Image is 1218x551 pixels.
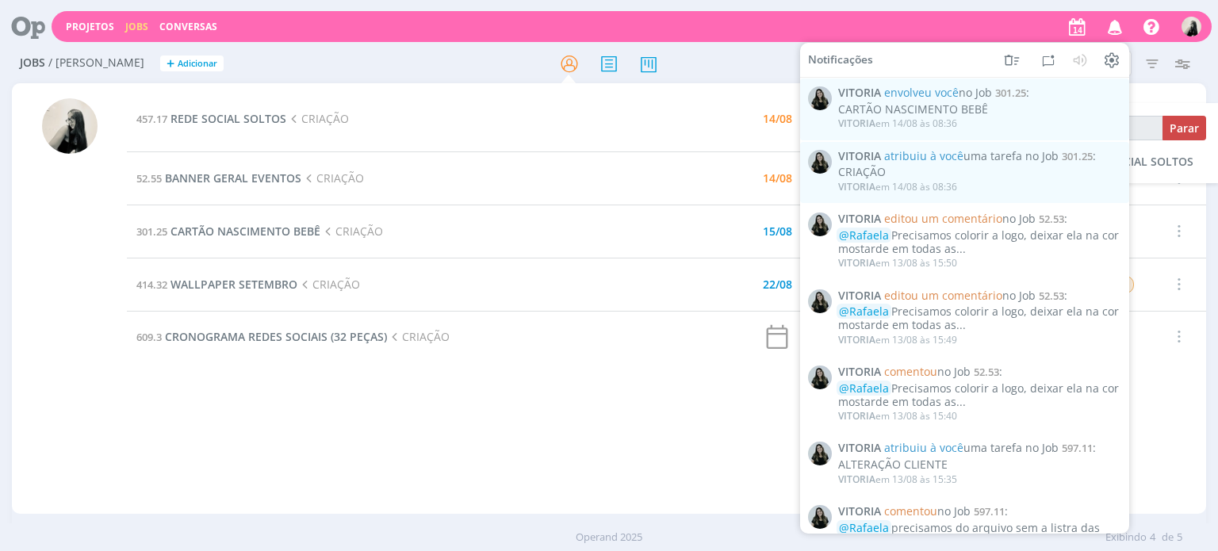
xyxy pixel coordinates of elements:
div: ALTERAÇÃO CLIENTE [838,458,1120,472]
span: editou um comentário [884,211,1002,226]
span: CRIAÇÃO [320,224,382,239]
span: @Rafaela [839,304,889,319]
span: no Job [884,287,1036,302]
img: V [808,289,832,312]
span: + [167,55,174,72]
span: CRIAÇÃO [297,277,359,292]
div: CRIAÇÃO [838,166,1120,179]
span: comentou [884,503,937,518]
span: 52.53 [1039,212,1064,226]
span: no Job [884,211,1036,226]
span: : [838,505,1120,518]
span: CRIAÇÃO [387,329,449,344]
a: 52.55BANNER GERAL EVENTOS [136,170,301,186]
span: 52.55 [136,171,162,186]
div: precisamos do arquivo sem a listra das costas e com a logo nas di... [838,522,1120,549]
div: Precisamos colorir a logo, deixar ela na cor mostarde em todas as... [838,305,1120,332]
span: VITORIA [838,473,875,486]
span: REDE SOCIAL SOLTOS [1078,154,1193,169]
button: Projetos [61,21,119,33]
a: Conversas [159,20,217,33]
a: 301.25CARTÃO NASCIMENTO BEBÊ [136,224,320,239]
span: CRONOGRAMA REDES SOCIAIS (32 PEÇAS) [165,329,387,344]
span: Adicionar [178,59,217,69]
span: VITORIA [838,149,881,163]
span: 4 [1150,530,1155,545]
img: V [808,365,832,389]
span: no Job [884,364,971,379]
span: CARTÃO NASCIMENTO BEBÊ [170,224,320,239]
div: em 14/08 às 08:36 [838,118,957,129]
span: 5 [1177,530,1182,545]
a: 609.3CRONOGRAMA REDES SOCIAIS (32 PEÇAS) [136,329,387,344]
span: VITORIA [838,365,881,379]
div: em 13/08 às 15:40 [838,411,957,422]
span: 597.11 [1062,441,1093,455]
span: envolveu você [884,85,959,100]
div: 14/08 [763,113,792,124]
span: REDE SOCIAL SOLTOS [170,111,286,126]
a: Projetos [66,20,114,33]
span: atribuiu à você [884,440,963,455]
span: VITORIA [838,86,881,100]
span: CRIAÇÃO [286,111,348,126]
div: 14/08 [763,173,792,184]
span: VITORIA [838,333,875,346]
a: 457.17REDE SOCIAL SOLTOS [136,111,286,126]
span: / [PERSON_NAME] [48,56,144,70]
span: : [838,86,1120,100]
img: R [42,98,98,154]
span: @Rafaela [839,381,889,396]
span: @Rafaela [839,520,889,535]
button: R [1181,13,1202,40]
span: VITORIA [838,212,881,226]
div: em 13/08 às 15:50 [838,258,957,269]
span: BANNER GERAL EVENTOS [165,170,301,186]
span: 597.11 [974,504,1005,518]
button: Jobs [121,21,153,33]
span: VITORIA [838,180,875,193]
span: : [838,442,1120,455]
span: : [838,365,1120,379]
span: : [838,289,1120,302]
span: CRIAÇÃO [301,170,363,186]
span: VITORIA [838,117,875,130]
a: 414.32WALLPAPER SETEMBRO [136,277,297,292]
img: V [808,505,832,529]
span: 301.25 [995,86,1026,100]
img: R [1182,17,1201,36]
img: V [808,86,832,110]
img: V [808,442,832,465]
span: 301.25 [136,224,167,239]
span: VITORIA [838,442,881,455]
div: em 13/08 às 15:49 [838,335,957,346]
span: : [838,149,1120,163]
div: em 13/08 às 15:35 [838,474,957,485]
span: no Job [884,503,971,518]
button: +Adicionar [160,55,224,72]
span: Notificações [808,53,873,67]
span: uma tarefa no Job [884,440,1059,455]
span: atribuiu à você [884,147,963,163]
div: Precisamos colorir a logo, deixar ela na cor mostarde em todas as... [838,382,1120,409]
div: 22/08 [763,279,792,290]
a: Jobs [125,20,148,33]
span: 609.3 [136,330,162,344]
span: no Job [884,85,992,100]
span: VITORIA [838,505,881,518]
span: Exibindo [1105,530,1147,545]
span: 457.17 [136,112,167,126]
span: : [838,212,1120,226]
span: 414.32 [136,277,167,292]
div: 15/08 [763,226,792,237]
button: Parar [1162,116,1206,140]
span: 52.53 [1039,288,1064,302]
img: V [808,149,832,173]
span: 52.53 [974,365,999,379]
div: Precisamos colorir a logo, deixar ela na cor mostarde em todas as... [838,229,1120,256]
span: de [1162,530,1174,545]
span: comentou [884,364,937,379]
button: Conversas [155,21,222,33]
span: VITORIA [838,256,875,270]
span: VITORIA [838,409,875,423]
